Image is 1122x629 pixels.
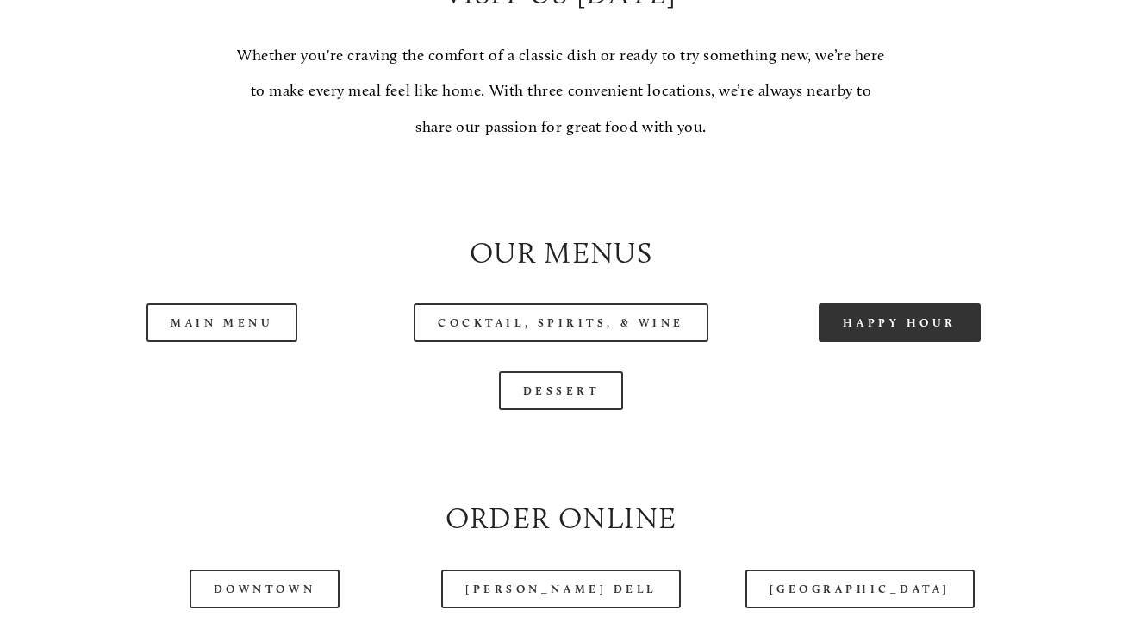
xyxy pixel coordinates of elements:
[441,570,681,608] a: [PERSON_NAME] Dell
[67,233,1055,274] h2: Our Menus
[67,498,1055,539] h2: Order Online
[190,570,340,608] a: Downtown
[745,570,975,608] a: [GEOGRAPHIC_DATA]
[499,371,624,410] a: Dessert
[414,303,708,342] a: Cocktail, Spirits, & Wine
[146,303,297,342] a: Main Menu
[819,303,981,342] a: Happy Hour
